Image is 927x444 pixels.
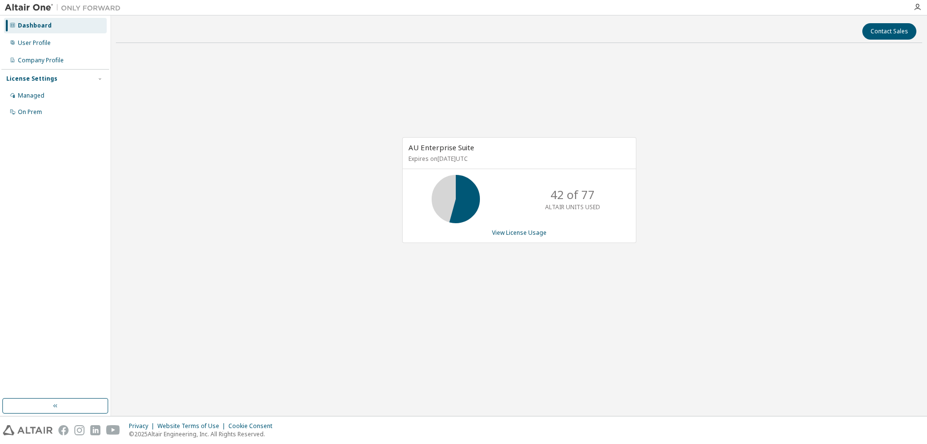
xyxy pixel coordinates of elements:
[18,39,51,47] div: User Profile
[550,186,595,203] p: 42 of 77
[18,92,44,100] div: Managed
[228,422,278,430] div: Cookie Consent
[3,425,53,435] img: altair_logo.svg
[58,425,69,435] img: facebook.svg
[408,143,474,152] span: AU Enterprise Suite
[492,229,547,237] a: View License Usage
[90,425,100,435] img: linkedin.svg
[5,3,126,13] img: Altair One
[408,155,628,163] p: Expires on [DATE] UTC
[18,22,52,29] div: Dashboard
[157,422,228,430] div: Website Terms of Use
[545,203,600,211] p: ALTAIR UNITS USED
[862,23,916,40] button: Contact Sales
[129,430,278,438] p: © 2025 Altair Engineering, Inc. All Rights Reserved.
[6,75,57,83] div: License Settings
[106,425,120,435] img: youtube.svg
[74,425,84,435] img: instagram.svg
[18,57,64,64] div: Company Profile
[129,422,157,430] div: Privacy
[18,108,42,116] div: On Prem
